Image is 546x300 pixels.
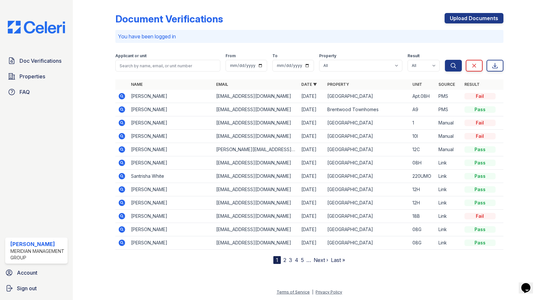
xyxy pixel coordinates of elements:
[214,103,299,116] td: [EMAIL_ADDRESS][DOMAIN_NAME]
[325,170,410,183] td: [GEOGRAPHIC_DATA]
[325,103,410,116] td: Brentwood Townhomes
[299,130,325,143] td: [DATE]
[325,223,410,236] td: [GEOGRAPHIC_DATA]
[214,223,299,236] td: [EMAIL_ADDRESS][DOMAIN_NAME]
[325,236,410,250] td: [GEOGRAPHIC_DATA]
[19,57,61,65] span: Doc Verifications
[464,200,496,206] div: Pass
[464,226,496,233] div: Pass
[325,196,410,210] td: [GEOGRAPHIC_DATA]
[436,170,462,183] td: Link
[464,160,496,166] div: Pass
[408,53,420,59] label: Result
[464,93,496,99] div: Fail
[464,173,496,179] div: Pass
[412,82,422,87] a: Unit
[436,143,462,156] td: Manual
[301,257,304,263] a: 5
[299,90,325,103] td: [DATE]
[214,236,299,250] td: [EMAIL_ADDRESS][DOMAIN_NAME]
[319,53,336,59] label: Property
[214,196,299,210] td: [EMAIL_ADDRESS][DOMAIN_NAME]
[410,183,436,196] td: 12H
[519,274,539,293] iframe: chat widget
[3,21,70,33] img: CE_Logo_Blue-a8612792a0a2168367f1c8372b55b34899dd931a85d93a1a3d3e32e68fde9ad4.png
[325,130,410,143] td: [GEOGRAPHIC_DATA]
[464,133,496,139] div: Fail
[214,116,299,130] td: [EMAIL_ADDRESS][DOMAIN_NAME]
[128,143,214,156] td: [PERSON_NAME]
[464,106,496,113] div: Pass
[214,156,299,170] td: [EMAIL_ADDRESS][DOMAIN_NAME]
[216,82,228,87] a: Email
[325,143,410,156] td: [GEOGRAPHIC_DATA]
[214,130,299,143] td: [EMAIL_ADDRESS][DOMAIN_NAME]
[283,257,286,263] a: 2
[299,156,325,170] td: [DATE]
[410,156,436,170] td: 08H
[325,116,410,130] td: [GEOGRAPHIC_DATA]
[214,90,299,103] td: [EMAIL_ADDRESS][DOMAIN_NAME]
[128,210,214,223] td: [PERSON_NAME]
[464,120,496,126] div: Fail
[436,183,462,196] td: Link
[436,116,462,130] td: Manual
[299,103,325,116] td: [DATE]
[299,170,325,183] td: [DATE]
[118,33,500,40] p: You have been logged in
[5,70,68,83] a: Properties
[128,116,214,130] td: [PERSON_NAME]
[306,256,311,264] span: …
[17,269,37,277] span: Account
[19,88,30,96] span: FAQ
[3,266,70,279] a: Account
[299,183,325,196] td: [DATE]
[128,103,214,116] td: [PERSON_NAME]
[295,257,298,263] a: 4
[436,156,462,170] td: Link
[214,170,299,183] td: [EMAIL_ADDRESS][DOMAIN_NAME]
[226,53,236,59] label: From
[214,183,299,196] td: [EMAIL_ADDRESS][DOMAIN_NAME]
[214,210,299,223] td: [EMAIL_ADDRESS][DOMAIN_NAME]
[436,90,462,103] td: PMS
[331,257,345,263] a: Last »
[410,210,436,223] td: 18B
[436,196,462,210] td: Link
[131,82,143,87] a: Name
[289,257,292,263] a: 3
[436,103,462,116] td: PMS
[325,210,410,223] td: [GEOGRAPHIC_DATA]
[464,240,496,246] div: Pass
[410,143,436,156] td: 12C
[115,60,220,72] input: Search by name, email, or unit number
[128,183,214,196] td: [PERSON_NAME]
[299,116,325,130] td: [DATE]
[299,210,325,223] td: [DATE]
[17,284,37,292] span: Sign out
[128,130,214,143] td: [PERSON_NAME]
[410,90,436,103] td: Apt.08H
[128,196,214,210] td: [PERSON_NAME]
[410,236,436,250] td: 08G
[273,256,281,264] div: 1
[325,156,410,170] td: [GEOGRAPHIC_DATA]
[436,223,462,236] td: Link
[115,53,147,59] label: Applicant or unit
[314,257,328,263] a: Next ›
[316,290,342,294] a: Privacy Policy
[5,85,68,98] a: FAQ
[3,282,70,295] a: Sign out
[464,82,480,87] a: Result
[436,236,462,250] td: Link
[325,183,410,196] td: [GEOGRAPHIC_DATA]
[312,290,313,294] div: |
[5,54,68,67] a: Doc Verifications
[19,72,45,80] span: Properties
[436,130,462,143] td: Manual
[272,53,278,59] label: To
[464,186,496,193] div: Pass
[410,196,436,210] td: 12H
[10,248,65,261] div: Meridian Management Group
